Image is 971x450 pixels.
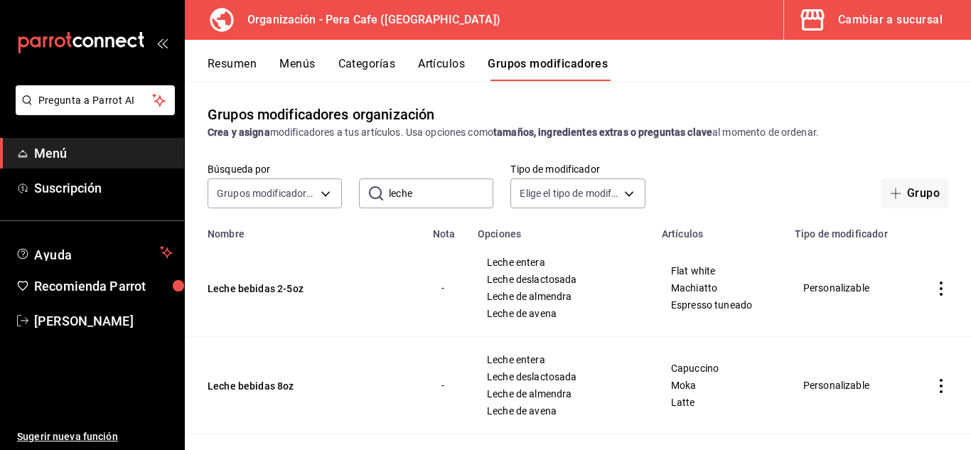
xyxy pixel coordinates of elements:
td: - [424,240,469,337]
span: [PERSON_NAME] [34,311,173,331]
span: Leche deslactosada [487,372,635,382]
button: open_drawer_menu [156,37,168,48]
button: Grupos modificadores [488,57,608,81]
span: Machiatto [671,283,768,293]
span: Ayuda [34,244,154,261]
span: Moka [671,380,768,390]
label: Tipo de modificador [510,164,645,174]
th: Tipo de modificador [786,220,911,240]
th: Nombre [185,220,424,240]
span: Pregunta a Parrot AI [38,93,153,108]
div: navigation tabs [208,57,971,81]
button: Resumen [208,57,257,81]
div: Grupos modificadores organización [208,104,434,125]
button: Menús [279,57,315,81]
button: Leche bebidas 2-5oz [208,282,378,296]
span: Leche entera [487,257,635,267]
span: Flat white [671,266,768,276]
span: Leche entera [487,355,635,365]
span: Espresso tuneado [671,300,768,310]
span: Leche de avena [487,406,635,416]
td: Personalizable [786,240,911,337]
span: Menú [34,144,173,163]
a: Pregunta a Parrot AI [10,103,175,118]
th: Nota [424,220,469,240]
span: Elige el tipo de modificador [520,186,618,200]
span: Capuccino [671,363,768,373]
div: Cambiar a sucursal [838,10,943,30]
span: Leche de almendra [487,291,635,301]
button: Pregunta a Parrot AI [16,85,175,115]
span: Sugerir nueva función [17,429,173,444]
button: Categorías [338,57,396,81]
span: Suscripción [34,178,173,198]
button: Leche bebidas 8oz [208,379,378,393]
button: Grupo [881,178,948,208]
strong: Crea y asigna [208,127,270,138]
span: Recomienda Parrot [34,277,173,296]
td: Personalizable [786,337,911,434]
td: - [424,337,469,434]
span: Leche de almendra [487,389,635,399]
button: actions [934,379,948,393]
span: Grupos modificadores [217,186,316,200]
span: Leche de avena [487,309,635,318]
h3: Organización - Pera Cafe ([GEOGRAPHIC_DATA]) [236,11,500,28]
div: modificadores a tus artículos. Usa opciones como al momento de ordenar. [208,125,948,140]
th: Artículos [653,220,786,240]
th: Opciones [469,220,653,240]
input: Buscar [389,179,493,208]
button: Artículos [418,57,465,81]
button: actions [934,282,948,296]
span: Latte [671,397,768,407]
span: Leche deslactosada [487,274,635,284]
strong: tamaños, ingredientes extras o preguntas clave [493,127,712,138]
label: Búsqueda por [208,164,342,174]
